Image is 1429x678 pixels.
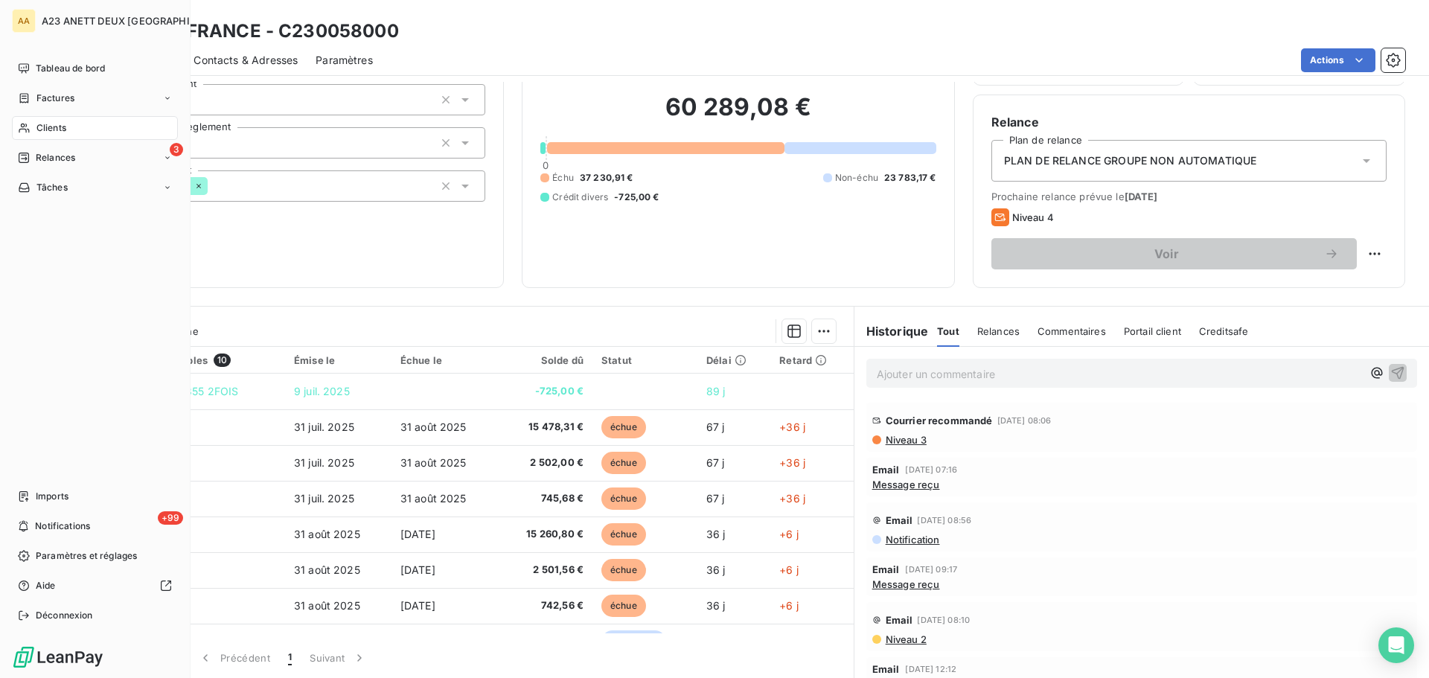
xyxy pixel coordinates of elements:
[872,578,940,590] span: Message reçu
[1301,48,1375,72] button: Actions
[36,92,74,105] span: Factures
[779,456,805,469] span: +36 j
[36,62,105,75] span: Tableau de bord
[779,420,805,433] span: +36 j
[706,420,725,433] span: 67 j
[115,354,276,367] div: Pièces comptables
[288,650,292,665] span: 1
[36,549,137,563] span: Paramètres et réglages
[1378,627,1414,663] div: Open Intercom Messenger
[170,143,183,156] span: 3
[601,354,688,366] div: Statut
[552,191,608,204] span: Crédit divers
[189,642,279,674] button: Précédent
[543,159,549,171] span: 0
[507,563,584,578] span: 2 501,56 €
[36,121,66,135] span: Clients
[601,630,666,653] span: non-échue
[400,599,435,612] span: [DATE]
[779,563,799,576] span: +6 j
[601,559,646,581] span: échue
[884,633,927,645] span: Niveau 2
[36,579,56,592] span: Aide
[36,151,75,164] span: Relances
[294,456,354,469] span: 31 juil. 2025
[614,191,659,204] span: -725,00 €
[1038,325,1106,337] span: Commentaires
[905,665,956,674] span: [DATE] 12:12
[872,479,940,490] span: Message reçu
[214,354,231,367] span: 10
[294,599,360,612] span: 31 août 2025
[835,171,878,185] span: Non-échu
[886,614,913,626] span: Email
[706,563,726,576] span: 36 j
[507,420,584,435] span: 15 478,31 €
[131,18,399,45] h3: YARA FRANCE - C230058000
[12,9,36,33] div: AA
[991,238,1357,269] button: Voir
[294,563,360,576] span: 31 août 2025
[36,609,93,622] span: Déconnexion
[279,642,301,674] button: 1
[917,615,970,624] span: [DATE] 08:10
[400,420,467,433] span: 31 août 2025
[601,595,646,617] span: échue
[316,53,373,68] span: Paramètres
[779,492,805,505] span: +36 j
[991,113,1387,131] h6: Relance
[1012,211,1054,223] span: Niveau 4
[294,354,383,366] div: Émise le
[886,415,993,426] span: Courrier recommandé
[507,527,584,542] span: 15 260,80 €
[1124,325,1181,337] span: Portail client
[601,416,646,438] span: échue
[400,492,467,505] span: 31 août 2025
[706,528,726,540] span: 36 j
[884,171,936,185] span: 23 783,17 €
[507,455,584,470] span: 2 502,00 €
[400,563,435,576] span: [DATE]
[294,420,354,433] span: 31 juil. 2025
[36,490,68,503] span: Imports
[507,354,584,366] div: Solde dû
[540,92,936,137] h2: 60 289,08 €
[580,171,633,185] span: 37 230,91 €
[706,456,725,469] span: 67 j
[886,514,913,526] span: Email
[208,179,220,193] input: Ajouter une valeur
[42,15,230,27] span: A23 ANETT DEUX [GEOGRAPHIC_DATA]
[884,434,927,446] span: Niveau 3
[1009,248,1324,260] span: Voir
[905,565,957,574] span: [DATE] 09:17
[706,354,761,366] div: Délai
[779,528,799,540] span: +6 j
[917,516,971,525] span: [DATE] 08:56
[507,384,584,399] span: -725,00 €
[1004,153,1257,168] span: PLAN DE RELANCE GROUPE NON AUTOMATIQUE
[1199,325,1249,337] span: Creditsafe
[601,523,646,546] span: échue
[36,181,68,194] span: Tâches
[779,354,844,366] div: Retard
[884,534,940,546] span: Notification
[872,663,900,675] span: Email
[779,599,799,612] span: +6 j
[194,53,298,68] span: Contacts & Adresses
[706,492,725,505] span: 67 j
[937,325,959,337] span: Tout
[12,645,104,669] img: Logo LeanPay
[507,598,584,613] span: 742,56 €
[706,599,726,612] span: 36 j
[601,487,646,510] span: échue
[552,171,574,185] span: Échu
[997,416,1052,425] span: [DATE] 08:06
[991,191,1387,202] span: Prochaine relance prévue le
[706,385,726,397] span: 89 j
[294,528,360,540] span: 31 août 2025
[854,322,929,340] h6: Historique
[294,492,354,505] span: 31 juil. 2025
[905,465,957,474] span: [DATE] 07:16
[294,385,350,397] span: 9 juil. 2025
[507,491,584,506] span: 745,68 €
